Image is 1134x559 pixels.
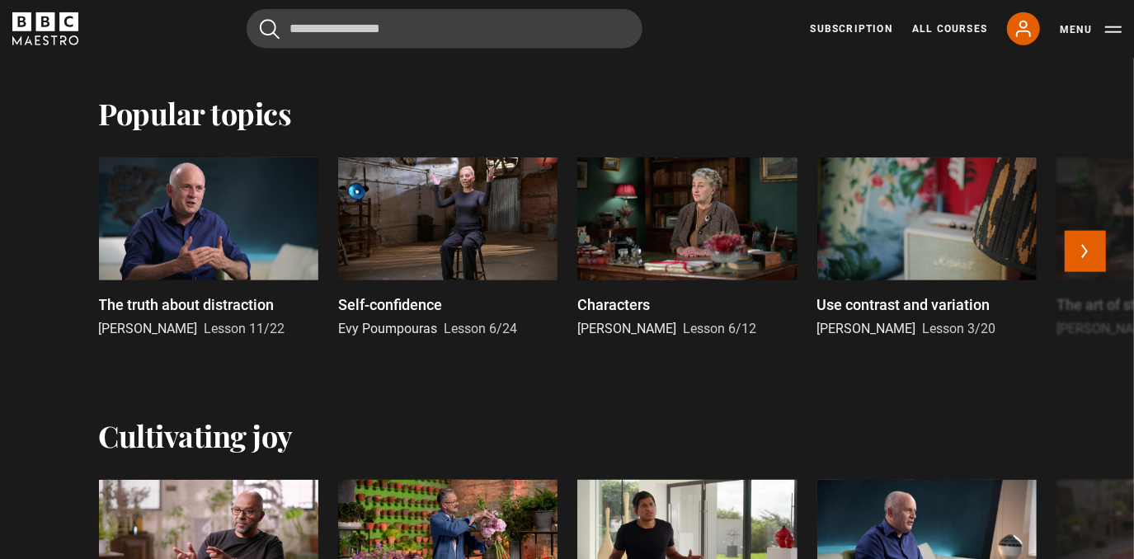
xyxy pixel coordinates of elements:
[99,321,198,336] span: [PERSON_NAME]
[338,294,442,316] p: Self-confidence
[683,321,756,336] span: Lesson 6/12
[247,9,642,49] input: Search
[99,294,275,316] p: The truth about distraction
[338,157,558,340] a: Self-confidence Evy Poumpouras Lesson 6/24
[817,294,990,316] p: Use contrast and variation
[260,19,280,40] button: Submit the search query
[1060,21,1122,38] button: Toggle navigation
[338,321,437,336] span: Evy Poumpouras
[817,157,1037,340] a: Use contrast and variation [PERSON_NAME] Lesson 3/20
[912,21,987,36] a: All Courses
[99,418,294,453] h2: Cultivating joy
[817,321,916,336] span: [PERSON_NAME]
[99,157,318,340] a: The truth about distraction [PERSON_NAME] Lesson 11/22
[12,12,78,45] svg: BBC Maestro
[205,321,285,336] span: Lesson 11/22
[577,294,650,316] p: Characters
[577,321,676,336] span: [PERSON_NAME]
[444,321,517,336] span: Lesson 6/24
[811,21,892,36] a: Subscription
[923,321,996,336] span: Lesson 3/20
[577,157,797,340] a: Characters [PERSON_NAME] Lesson 6/12
[99,96,292,130] h2: Popular topics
